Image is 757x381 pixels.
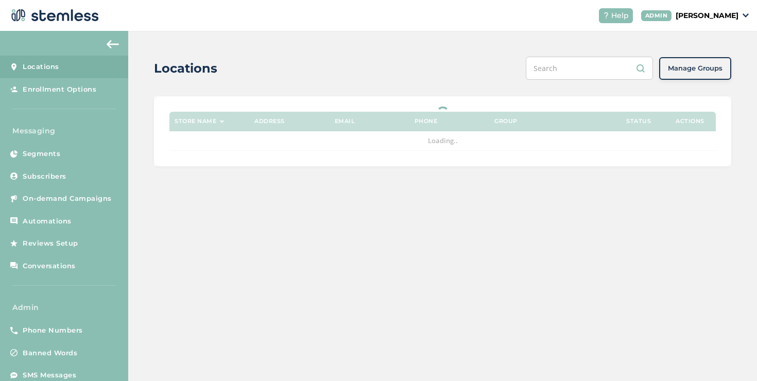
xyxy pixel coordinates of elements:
[641,10,672,21] div: ADMIN
[23,370,76,380] span: SMS Messages
[107,40,119,48] img: icon-arrow-back-accent-c549486e.svg
[23,149,60,159] span: Segments
[668,63,722,74] span: Manage Groups
[23,84,96,95] span: Enrollment Options
[23,261,76,271] span: Conversations
[603,12,609,19] img: icon-help-white-03924b79.svg
[706,332,757,381] iframe: Chat Widget
[23,238,78,249] span: Reviews Setup
[23,194,112,204] span: On-demand Campaigns
[23,325,83,336] span: Phone Numbers
[676,10,738,21] p: [PERSON_NAME]
[526,57,653,80] input: Search
[611,10,629,21] span: Help
[8,5,99,26] img: logo-dark-0685b13c.svg
[23,171,66,182] span: Subscribers
[154,59,217,78] h2: Locations
[23,62,59,72] span: Locations
[23,216,72,227] span: Automations
[23,348,77,358] span: Banned Words
[743,13,749,18] img: icon_down-arrow-small-66adaf34.svg
[659,57,731,80] button: Manage Groups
